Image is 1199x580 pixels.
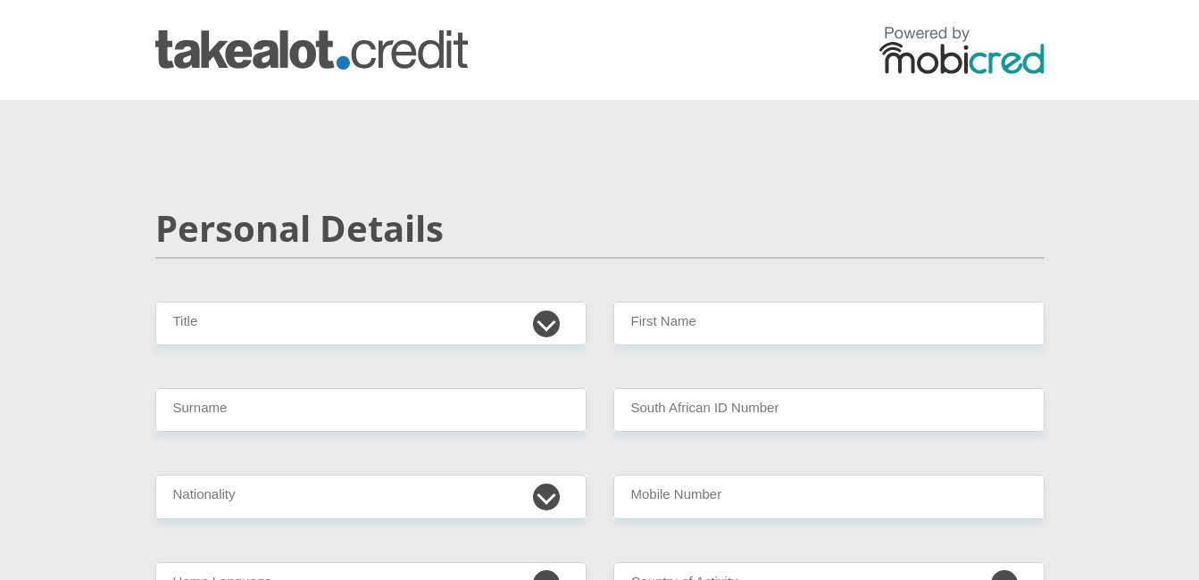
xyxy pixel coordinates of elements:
[155,207,1045,250] h2: Personal Details
[155,30,468,70] img: takealot_credit logo
[613,302,1045,345] input: First Name
[879,26,1045,74] img: powered by mobicred logo
[613,388,1045,432] input: ID Number
[613,475,1045,518] input: Contact Number
[155,388,587,432] input: Surname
